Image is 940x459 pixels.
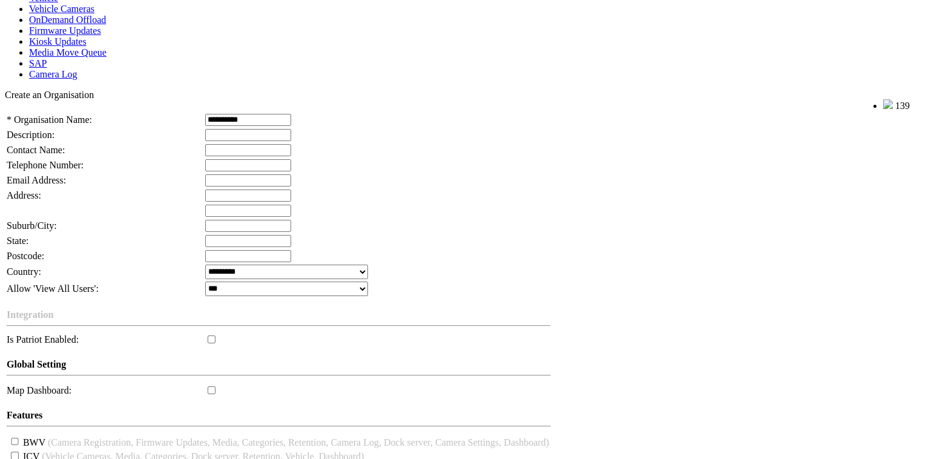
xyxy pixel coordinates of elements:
td: Is Patriot Enabled: [6,333,203,346]
span: Address: [7,190,41,200]
span: Country: [7,266,41,277]
a: Kiosk Updates [29,36,87,47]
span: Integration [7,309,53,320]
span: Contact Name: [7,145,65,155]
span: Postcode: [7,251,44,261]
a: Media Move Queue [29,47,107,58]
span: Map Dashboard: [7,385,71,395]
span: * Organisation Name: [7,114,92,125]
span: Description: [7,130,54,140]
span: Global Setting [7,359,66,369]
span: Features [7,410,42,420]
span: (Camera Registration, Firmware Updates, Media, Categories, Retention, Camera Log, Dock server, Ca... [48,437,549,447]
span: Create an Organisation [5,90,94,100]
a: OnDemand Offload [29,15,106,25]
span: State: [7,236,28,246]
a: SAP [29,58,47,68]
a: Camera Log [29,69,77,79]
a: Firmware Updates [29,25,101,36]
span: BWV [23,437,45,447]
a: Vehicle Cameras [29,4,94,14]
img: bell25.png [883,99,893,109]
span: Allow 'View All Users': [7,283,99,294]
span: Email Address: [7,175,66,185]
span: 139 [895,101,910,111]
span: Welcome, Aqil (Administrator) [761,100,859,109]
span: Telephone Number: [7,160,84,170]
span: Suburb/City: [7,220,57,231]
